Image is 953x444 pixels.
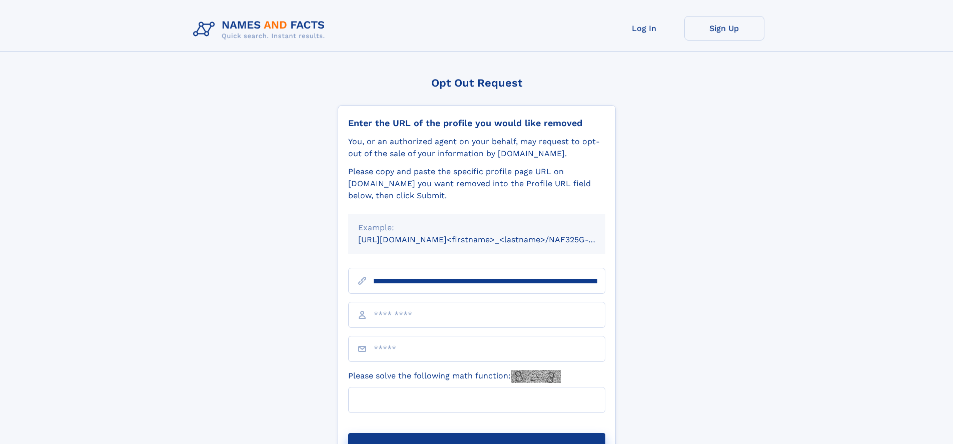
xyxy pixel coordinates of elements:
[684,16,764,41] a: Sign Up
[348,166,605,202] div: Please copy and paste the specific profile page URL on [DOMAIN_NAME] you want removed into the Pr...
[338,77,616,89] div: Opt Out Request
[348,136,605,160] div: You, or an authorized agent on your behalf, may request to opt-out of the sale of your informatio...
[348,118,605,129] div: Enter the URL of the profile you would like removed
[348,370,561,383] label: Please solve the following math function:
[358,222,595,234] div: Example:
[604,16,684,41] a: Log In
[358,235,624,244] small: [URL][DOMAIN_NAME]<firstname>_<lastname>/NAF325G-xxxxxxxx
[189,16,333,43] img: Logo Names and Facts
